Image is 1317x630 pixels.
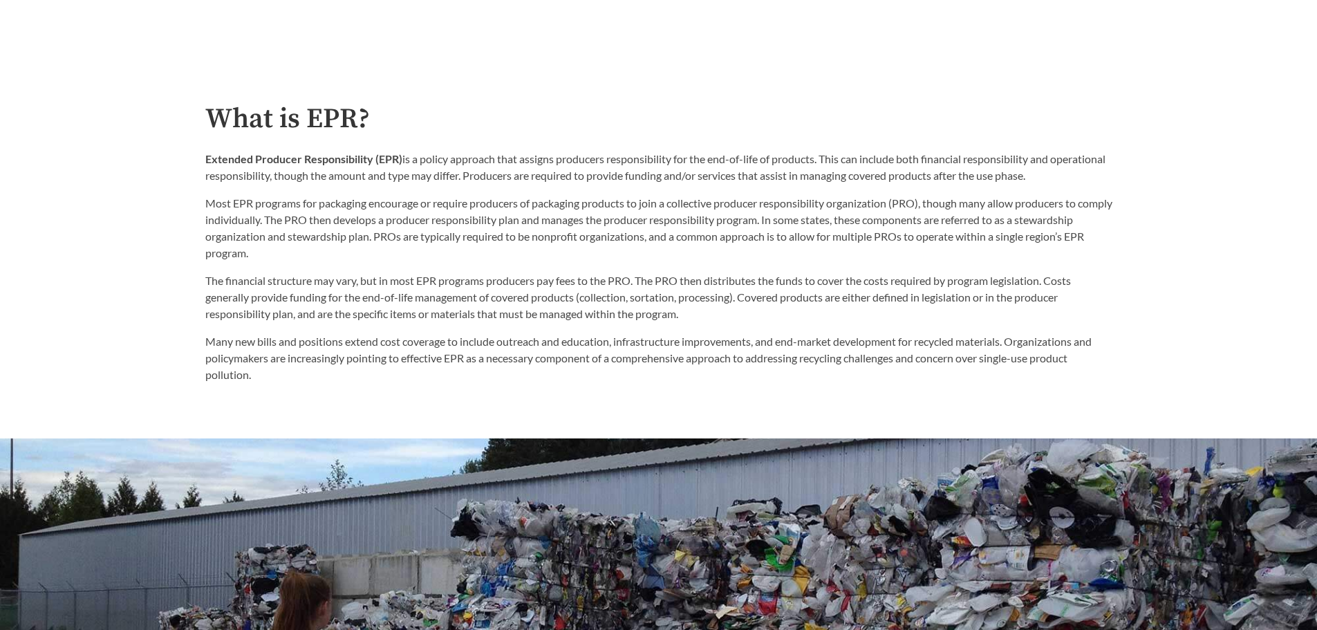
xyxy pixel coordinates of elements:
[205,333,1112,383] p: Many new bills and positions extend cost coverage to include outreach and education, infrastructu...
[205,151,1112,184] p: is a policy approach that assigns producers responsibility for the end-of-life of products. This ...
[205,195,1112,261] p: Most EPR programs for packaging encourage or require producers of packaging products to join a co...
[205,152,402,165] strong: Extended Producer Responsibility (EPR)
[205,104,1112,135] h2: What is EPR?
[205,272,1112,322] p: The financial structure may vary, but in most EPR programs producers pay fees to the PRO. The PRO...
